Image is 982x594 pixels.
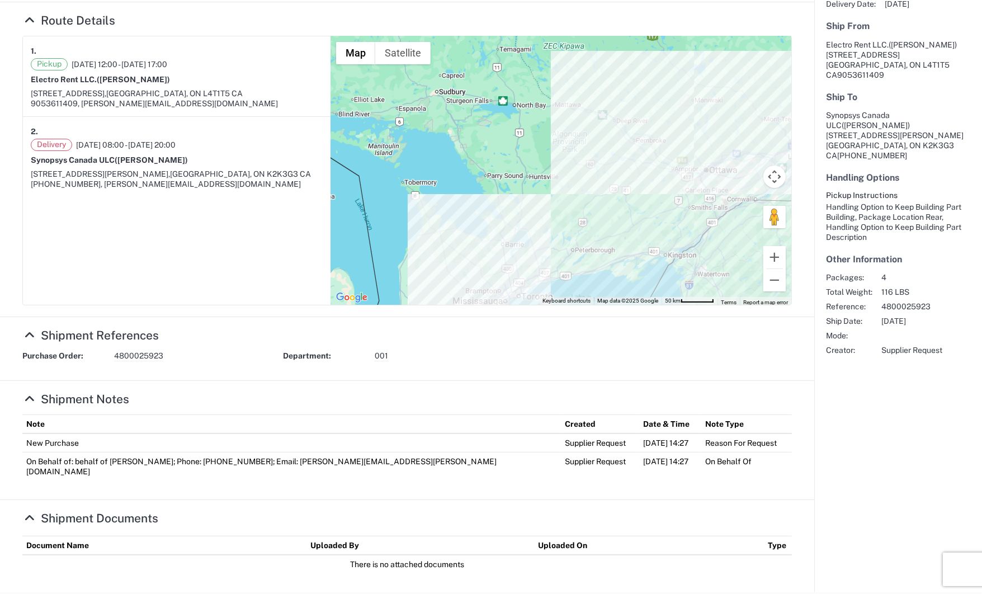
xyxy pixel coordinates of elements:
td: Supplier Request [561,452,639,481]
div: [PHONE_NUMBER], [PERSON_NAME][EMAIL_ADDRESS][DOMAIN_NAME] [31,179,323,189]
span: Reference: [826,301,872,312]
th: Document Name [22,536,306,555]
span: ([PERSON_NAME]) [889,40,957,49]
td: On Behalf Of [701,452,792,481]
a: Hide Details [22,511,158,525]
span: 50 km [665,298,681,304]
span: 001 [375,351,388,361]
span: [STREET_ADDRESS] [826,50,900,59]
button: Show street map [336,42,375,64]
address: [GEOGRAPHIC_DATA], ON L4T1T5 CA [826,40,970,80]
th: Note Type [701,415,792,434]
span: [DATE] 12:00 - [DATE] 17:00 [72,59,167,69]
span: [STREET_ADDRESS][PERSON_NAME], [31,169,170,178]
td: On Behalf of: behalf of [PERSON_NAME]; Phone: [PHONE_NUMBER]; Email: [PERSON_NAME][EMAIL_ADDRESS]... [22,452,561,481]
td: Reason For Request [701,433,792,452]
span: [DATE] [881,316,942,326]
a: Hide Details [22,392,129,406]
button: Zoom in [763,246,786,268]
button: Show satellite imagery [375,42,431,64]
th: Type [764,536,792,555]
strong: 2. [31,125,38,139]
span: 4800025923 [881,301,942,312]
span: Total Weight: [826,287,872,297]
span: [PHONE_NUMBER] [837,151,907,160]
span: Synopsys Canada ULC [STREET_ADDRESS][PERSON_NAME] [826,111,964,140]
span: Electro Rent LLC. [826,40,889,49]
span: 4800025923 [114,351,163,361]
span: Packages: [826,272,872,282]
h5: Other Information [826,254,970,265]
div: Handling Option to Keep Building Part Building, Package Location Rear, Handling Option to Keep Bu... [826,202,970,242]
strong: Electro Rent LLC. [31,75,170,84]
span: ([PERSON_NAME]) [842,121,910,130]
button: Drag Pegman onto the map to open Street View [763,206,786,228]
span: 9053611409 [837,70,884,79]
a: Hide Details [22,13,115,27]
h6: Pickup Instructions [826,191,970,200]
span: Pickup [31,58,68,70]
span: Mode: [826,331,872,341]
th: Date & Time [639,415,701,434]
span: [DATE] 08:00 - [DATE] 20:00 [76,140,176,150]
td: [DATE] 14:27 [639,452,701,481]
th: Note [22,415,561,434]
span: ([PERSON_NAME]) [97,75,170,84]
div: 9053611409, [PERSON_NAME][EMAIL_ADDRESS][DOMAIN_NAME] [31,98,323,109]
strong: Department: [283,351,367,361]
button: Zoom out [763,269,786,291]
a: Report a map error [743,299,788,305]
a: Hide Details [22,328,159,342]
a: Open this area in Google Maps (opens a new window) [333,290,370,305]
h5: Handling Options [826,172,970,183]
th: Created [561,415,639,434]
span: 4 [881,272,942,282]
strong: 1. [31,44,36,58]
img: Google [333,290,370,305]
button: Map camera controls [763,166,786,188]
span: [GEOGRAPHIC_DATA], ON K2K3G3 CA [170,169,311,178]
address: [GEOGRAPHIC_DATA], ON K2K3G3 CA [826,110,970,161]
span: Ship Date: [826,316,872,326]
td: New Purchase [22,433,561,452]
strong: Purchase Order: [22,351,106,361]
span: ([PERSON_NAME]) [115,155,188,164]
button: Map Scale: 50 km per 56 pixels [662,297,717,305]
th: Uploaded On [534,536,764,555]
h5: Ship From [826,21,970,31]
table: Shipment Notes [22,414,792,480]
button: Keyboard shortcuts [542,297,591,305]
th: Uploaded By [306,536,534,555]
td: Supplier Request [561,433,639,452]
td: [DATE] 14:27 [639,433,701,452]
span: Map data ©2025 Google [597,298,658,304]
span: Delivery [31,139,72,151]
a: Terms [721,299,737,305]
td: There is no attached documents [22,555,792,573]
table: Shipment Documents [22,536,792,573]
span: [GEOGRAPHIC_DATA], ON L4T1T5 CA [106,89,243,98]
span: Creator: [826,345,872,355]
span: [STREET_ADDRESS], [31,89,106,98]
h5: Ship To [826,92,970,102]
span: Supplier Request [881,345,942,355]
strong: Synopsys Canada ULC [31,155,188,164]
span: 116 LBS [881,287,942,297]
